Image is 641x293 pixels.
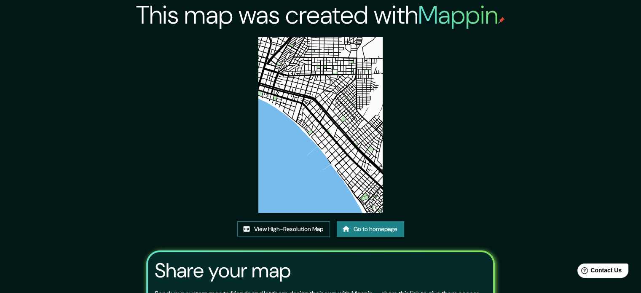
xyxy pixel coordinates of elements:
[566,260,632,284] iframe: Help widget launcher
[498,17,505,24] img: mappin-pin
[258,37,383,213] img: created-map
[337,221,404,237] a: Go to homepage
[237,221,330,237] a: View High-Resolution Map
[155,259,291,282] h3: Share your map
